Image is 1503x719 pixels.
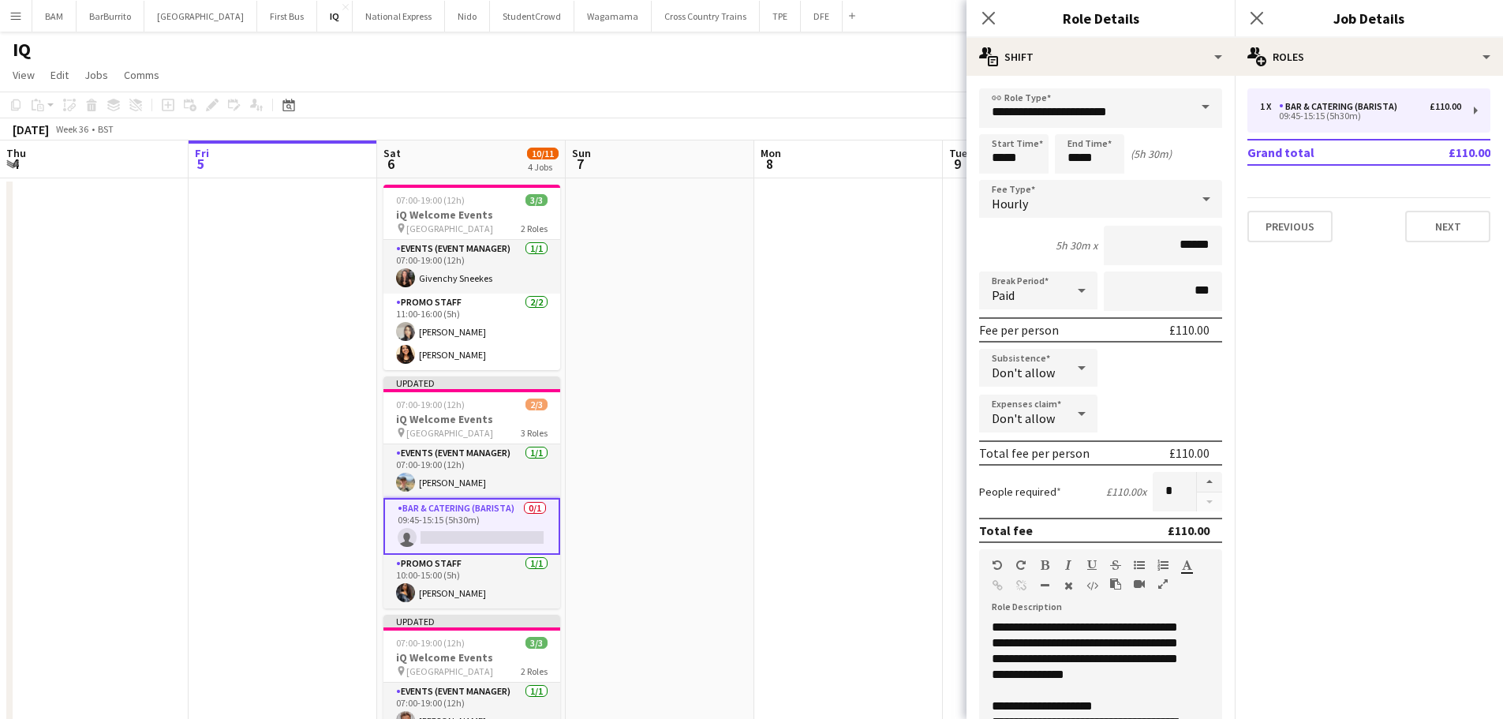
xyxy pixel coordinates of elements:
td: Grand total [1247,140,1396,165]
span: 7 [570,155,591,173]
button: Increase [1197,472,1222,492]
app-job-card: 07:00-19:00 (12h)3/3iQ Welcome Events [GEOGRAPHIC_DATA]2 RolesEvents (Event Manager)1/107:00-19:0... [383,185,560,370]
span: 5 [193,155,209,173]
span: Jobs [84,68,108,82]
button: HTML Code [1086,579,1097,592]
div: Total fee [979,522,1033,538]
button: Underline [1086,559,1097,571]
span: [GEOGRAPHIC_DATA] [406,223,493,234]
span: Don't allow [992,410,1055,426]
a: Edit [44,65,75,85]
span: 2/3 [525,399,548,410]
button: IQ [317,1,353,32]
span: 8 [758,155,781,173]
label: People required [979,485,1061,499]
span: 6 [381,155,401,173]
button: Clear Formatting [1063,579,1074,592]
button: Previous [1247,211,1333,242]
h3: iQ Welcome Events [383,208,560,222]
span: Sat [383,146,401,160]
span: Comms [124,68,159,82]
button: Horizontal Line [1039,579,1050,592]
span: 3/3 [525,194,548,206]
div: [DATE] [13,122,49,137]
a: Jobs [78,65,114,85]
div: Shift [966,38,1235,76]
span: 07:00-19:00 (12h) [396,194,465,206]
button: Unordered List [1134,559,1145,571]
span: 9 [947,155,967,173]
button: Cross Country Trains [652,1,760,32]
h3: Job Details [1235,8,1503,28]
button: DFE [801,1,843,32]
h3: iQ Welcome Events [383,650,560,665]
span: Don't allow [992,365,1055,380]
h3: iQ Welcome Events [383,412,560,426]
button: National Express [353,1,445,32]
span: 10/11 [527,148,559,159]
button: Next [1405,211,1490,242]
span: 4 [4,155,26,173]
div: Total fee per person [979,445,1090,461]
button: BAM [32,1,77,32]
button: Paste as plain text [1110,578,1121,590]
div: 4 Jobs [528,161,558,173]
span: Fri [195,146,209,160]
a: View [6,65,41,85]
div: £110.00 x [1106,485,1146,499]
span: Paid [992,287,1015,303]
button: BarBurrito [77,1,144,32]
div: Roles [1235,38,1503,76]
div: 09:45-15:15 (5h30m) [1260,112,1461,120]
button: StudentCrowd [490,1,574,32]
div: Updated [383,615,560,627]
span: Sun [572,146,591,160]
span: Mon [761,146,781,160]
button: Redo [1015,559,1026,571]
div: 1 x [1260,101,1279,112]
span: Week 36 [52,123,92,135]
button: Wagamama [574,1,652,32]
span: Tue [949,146,967,160]
span: [GEOGRAPHIC_DATA] [406,427,493,439]
span: 07:00-19:00 (12h) [396,637,465,649]
div: BST [98,123,114,135]
button: TPE [760,1,801,32]
div: £110.00 [1169,445,1210,461]
span: Edit [50,68,69,82]
span: View [13,68,35,82]
span: 07:00-19:00 (12h) [396,399,465,410]
app-job-card: Updated07:00-19:00 (12h)2/3iQ Welcome Events [GEOGRAPHIC_DATA]3 RolesEvents (Event Manager)1/107:... [383,376,560,609]
button: Insert video [1134,578,1145,590]
h1: IQ [13,38,31,62]
div: £110.00 [1169,322,1210,338]
button: Ordered List [1157,559,1168,571]
app-card-role: Promo Staff2/211:00-16:00 (5h)[PERSON_NAME][PERSON_NAME] [383,294,560,370]
button: Nido [445,1,490,32]
div: (5h 30m) [1131,147,1172,161]
div: Fee per person [979,322,1059,338]
div: Updated [383,376,560,389]
button: Bold [1039,559,1050,571]
div: 5h 30m x [1056,238,1097,253]
a: Comms [118,65,166,85]
div: Bar & Catering (Barista) [1279,101,1404,112]
button: First Bus [257,1,317,32]
span: 2 Roles [521,223,548,234]
app-card-role: Events (Event Manager)1/107:00-19:00 (12h)Givenchy Sneekes [383,240,560,294]
button: Undo [992,559,1003,571]
app-card-role: Events (Event Manager)1/107:00-19:00 (12h)[PERSON_NAME] [383,444,560,498]
button: Italic [1063,559,1074,571]
td: £110.00 [1396,140,1490,165]
span: Thu [6,146,26,160]
div: £110.00 [1430,101,1461,112]
span: 3/3 [525,637,548,649]
span: 2 Roles [521,665,548,677]
button: Text Color [1181,559,1192,571]
span: 3 Roles [521,427,548,439]
button: Fullscreen [1157,578,1168,590]
span: Hourly [992,196,1028,212]
span: [GEOGRAPHIC_DATA] [406,665,493,677]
